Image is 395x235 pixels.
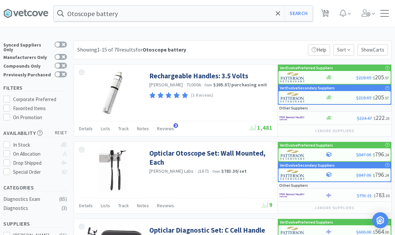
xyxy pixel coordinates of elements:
[279,182,308,188] p: Other Suppliers
[13,168,58,176] div: Special Order
[385,193,390,198] span: . 30
[184,82,185,88] span: ·
[13,141,58,149] div: In Stock
[356,229,371,235] span: $600.00
[385,116,390,121] span: . 23
[373,93,389,101] span: 205
[280,162,335,168] p: VetEvolve Secondary Suppliers
[102,71,123,115] img: 28d1f36395724dac80716c912bd34fbe_63370.png
[3,84,67,92] h5: Filters
[373,173,375,178] span: $
[136,46,186,53] span: for
[195,168,196,174] span: ·
[356,172,371,178] span: $847.06
[157,203,174,209] span: Reviews
[280,92,305,102] img: f5e969b455434c6296c6d81ef179fa71_3.png
[3,129,67,137] h5: Availability
[285,6,312,21] button: Search
[13,95,67,103] div: Corporate Preferred
[118,203,129,209] span: Track
[197,168,209,174] span: J1671
[384,95,389,100] span: . 57
[372,212,388,228] div: Open Intercom Messenger
[374,114,390,122] span: 222
[308,44,330,56] p: Help
[374,193,376,198] span: $
[280,113,305,123] img: f6b2451649754179b5b4e0c70c3f7cb0_2.png
[373,75,375,80] span: $
[311,126,358,136] button: +3more suppliers
[143,46,186,53] strong: Otoscope battery
[280,150,305,160] img: f5e969b455434c6296c6d81ef179fa71_3.png
[55,130,67,137] span: reset
[311,203,358,213] button: +3more suppliers
[373,171,389,178] span: 796
[262,201,272,209] span: 9
[149,226,265,235] a: Opticlar Diagnostic Set: C Cell Handle
[149,71,248,80] a: Rechargeable Handles: 3.5 Volts
[374,191,390,199] span: 783
[373,152,375,157] span: $
[137,203,149,209] span: Notes
[149,168,194,174] a: [PERSON_NAME] Labs
[77,46,186,54] div: Showing 1-15 of 70 results
[101,203,110,209] span: Lists
[3,63,51,68] div: Compounds Only
[54,6,313,21] input: Search by item, sku, manufacturer, ingredient, size...
[280,219,333,225] p: VetEvolve Preferred Suppliers
[3,184,67,191] h5: Categories
[213,82,267,88] strong: $205.57 / purchasing unit
[373,150,389,158] span: 796
[59,195,67,203] div: ( 65 )
[191,92,214,99] p: (3 Reviews)
[149,149,271,167] a: Opticlar Otoscope Set: Wall Mounted, Each
[384,152,389,157] span: . 24
[356,75,371,81] span: $218.69
[137,126,149,132] span: Notes
[357,192,372,199] span: $791.21
[373,230,375,235] span: $
[318,11,332,17] a: 52
[356,95,371,101] span: $218.69
[210,168,212,174] span: ·
[13,113,67,122] div: On Promotion
[157,126,174,132] span: Reviews
[356,152,371,158] span: $847.06
[280,65,333,71] p: VetEvolve Preferred Suppliers
[205,83,212,87] span: from
[3,204,58,212] div: Diagnostics
[3,220,67,228] h5: Suppliers
[97,149,128,192] img: 0b4a6f518a2149d28a3f1f7747f78a1a_399284.png
[173,123,178,128] span: 3
[373,73,389,81] span: 205
[101,126,110,132] span: Lists
[280,170,305,180] img: f5e969b455434c6296c6d81ef179fa71_3.png
[373,95,375,100] span: $
[384,75,389,80] span: . 57
[250,124,272,132] span: 1,481
[202,82,204,88] span: ·
[13,104,67,112] div: Favorited Items
[79,126,93,132] span: Details
[384,230,389,235] span: . 00
[384,173,389,178] span: . 24
[213,169,220,174] span: from
[358,44,388,56] p: Show Carts
[280,190,305,200] img: f6b2451649754179b5b4e0c70c3f7cb0_2.png
[3,195,58,203] div: Diagnostics Exam
[186,82,202,88] span: 71000A
[280,85,335,91] p: VetEvolve Secondary Suppliers
[221,168,247,174] strong: $783.30 / set
[13,150,58,158] div: On Allocation
[62,204,67,212] div: ( 3 )
[118,126,129,132] span: Track
[149,82,183,88] a: [PERSON_NAME]
[79,203,93,209] span: Details
[333,44,354,56] span: Sort
[3,54,51,60] div: Manufacturers Only
[357,115,372,121] span: $224.47
[374,116,376,121] span: $
[13,159,58,167] div: Drop Shipped
[279,105,308,111] p: Other Suppliers
[280,142,333,148] p: VetEvolve Preferred Suppliers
